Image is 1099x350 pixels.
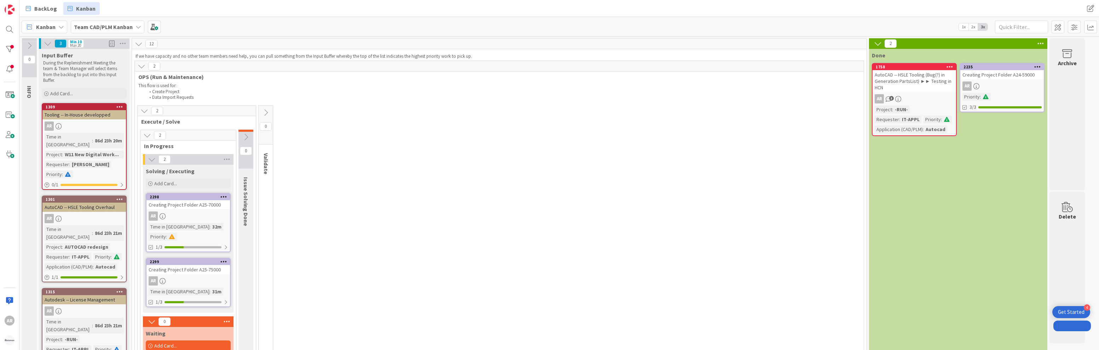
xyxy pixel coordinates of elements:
[876,64,956,69] div: 1758
[968,23,978,30] span: 2x
[45,160,69,168] div: Requester
[154,343,177,349] span: Add Card...
[873,64,956,70] div: 1758
[45,214,54,223] div: AR
[875,106,892,113] div: Project
[156,243,162,251] span: 1/3
[149,223,209,231] div: Time in [GEOGRAPHIC_DATA]
[242,177,249,226] span: Issue Solving Done
[900,115,921,123] div: IT-APPL
[63,2,100,15] a: Kanban
[872,52,885,59] span: Done
[42,104,126,119] div: 1309Tooling -- In-House developped
[42,110,126,119] div: Tooling -- In-House developped
[166,233,167,241] span: :
[150,194,230,199] div: 2298
[42,196,126,212] div: 1301AutoCAD -- HSLE Tooling Overhaul
[62,335,63,343] span: :
[94,263,117,271] div: Autocad
[111,253,112,261] span: :
[875,94,884,103] div: AR
[46,105,126,109] div: 1309
[156,298,162,306] span: 1/3
[42,180,126,189] div: 0/1
[873,70,956,92] div: AutoCAD -- HSLE Tooling (Bug(?) in Generation PartsList) ►► Testing in HCN
[5,316,15,326] div: AR
[52,273,58,281] span: 1 / 1
[962,81,972,91] div: AR
[1084,304,1090,311] div: 4
[146,200,230,209] div: Creating Project Folder A25-70000
[45,170,62,178] div: Priority
[26,86,33,98] span: INFO
[92,137,93,145] span: :
[963,64,1044,69] div: 2235
[42,52,73,59] span: Input Buffer
[42,104,126,110] div: 1309
[23,55,35,64] span: 0
[1058,59,1077,67] div: Archive
[873,94,956,103] div: AR
[978,23,988,30] span: 3x
[63,151,121,158] div: W11 New Digital Work...
[873,64,956,92] div: 1758AutoCAD -- HSLE Tooling (Bug(?) in Generation PartsList) ►► Testing in HCN
[63,243,110,251] div: AUTOCAD redesign
[69,253,70,261] span: :
[146,194,230,209] div: 2298Creating Project Folder A25-70000
[141,118,247,125] span: Execute / Solve
[875,115,899,123] div: Requester
[151,107,163,115] span: 2
[63,335,80,343] div: -RUN-
[260,122,272,131] span: 0
[50,90,73,97] span: Add Card...
[46,289,126,294] div: 1315
[146,276,230,286] div: AR
[146,330,166,337] span: Waiting
[5,5,15,15] img: Visit kanbanzone.com
[149,211,158,221] div: AR
[211,288,223,295] div: 31m
[62,151,63,158] span: :
[960,64,1044,70] div: 2235
[962,93,980,101] div: Priority
[70,44,81,47] div: Max 20
[93,229,124,237] div: 86d 23h 21m
[92,322,93,329] span: :
[240,147,252,155] span: 0
[875,125,923,133] div: Application (CAD/PLM)
[211,223,223,231] div: 32m
[42,203,126,212] div: AutoCAD -- HSLE Tooling Overhaul
[45,225,92,241] div: Time in [GEOGRAPHIC_DATA]
[960,64,1044,79] div: 2235Creating Project Folder A24-59000
[959,23,968,30] span: 1x
[70,253,91,261] div: IT-APPL
[138,83,860,89] p: This flow is used for:
[42,289,126,304] div: 1315Autodesk -- License Management
[93,253,111,261] div: Priority
[1059,212,1076,221] div: Delete
[45,243,62,251] div: Project
[74,23,133,30] b: Team CAD/PLM Kanban
[924,125,947,133] div: Autocad
[45,306,54,316] div: AR
[980,93,981,101] span: :
[969,103,976,111] span: 3/3
[42,214,126,223] div: AR
[92,229,93,237] span: :
[149,288,209,295] div: Time in [GEOGRAPHIC_DATA]
[145,95,861,100] li: Data Import Requests
[45,263,93,271] div: Application (CAD/PLM)
[36,23,56,31] span: Kanban
[93,263,94,271] span: :
[138,73,855,80] span: OPS (Run & Maintenance)
[159,155,171,164] span: 2
[22,2,61,15] a: BackLog
[1058,309,1084,316] div: Get Started
[43,60,125,83] p: During the Replenishment Meeting the team & Team Manager will select items from the backlog to pu...
[154,131,166,140] span: 2
[146,265,230,274] div: Creating Project Folder A25-75000
[93,322,124,329] div: 86d 23h 21m
[960,81,1044,91] div: AR
[62,170,63,178] span: :
[923,125,924,133] span: :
